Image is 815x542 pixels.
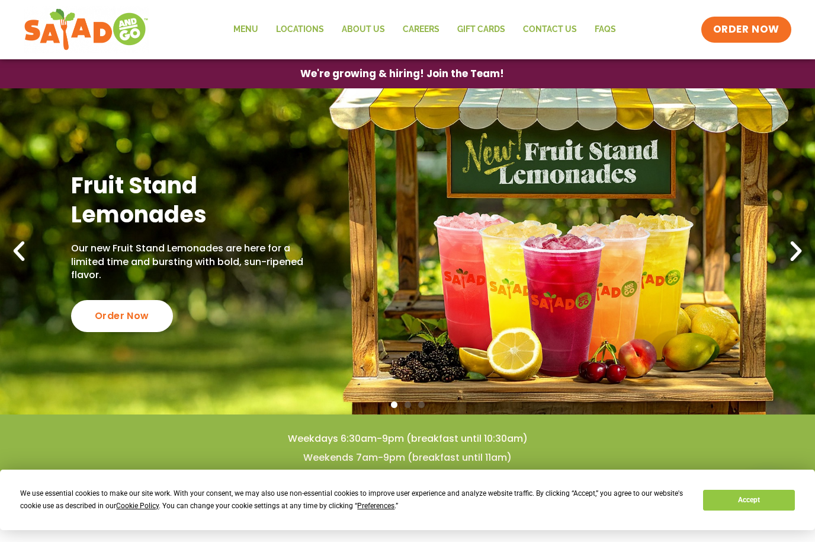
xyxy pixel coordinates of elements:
a: We're growing & hiring! Join the Team! [283,60,522,88]
h4: Weekdays 6:30am-9pm (breakfast until 10:30am) [24,432,791,445]
h4: Weekends 7am-9pm (breakfast until 11am) [24,451,791,464]
a: Contact Us [514,16,586,43]
a: GIFT CARDS [448,16,514,43]
div: We use essential cookies to make our site work. With your consent, we may also use non-essential ... [20,487,689,512]
a: Locations [267,16,333,43]
a: About Us [333,16,394,43]
a: Menu [224,16,267,43]
button: Accept [703,490,794,511]
a: ORDER NOW [701,17,791,43]
img: new-SAG-logo-768×292 [24,6,149,53]
div: Previous slide [6,238,32,264]
span: Cookie Policy [116,502,159,510]
div: Order Now [71,300,173,332]
span: Go to slide 3 [418,401,425,408]
h2: Fruit Stand Lemonades [71,171,316,229]
a: FAQs [586,16,625,43]
span: Go to slide 2 [405,401,411,408]
span: Preferences [357,502,394,510]
p: Our new Fruit Stand Lemonades are here for a limited time and bursting with bold, sun-ripened fla... [71,242,316,282]
a: Careers [394,16,448,43]
span: We're growing & hiring! Join the Team! [300,69,504,79]
span: Go to slide 1 [391,401,397,408]
span: ORDER NOW [713,23,779,37]
div: Next slide [783,238,809,264]
nav: Menu [224,16,625,43]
